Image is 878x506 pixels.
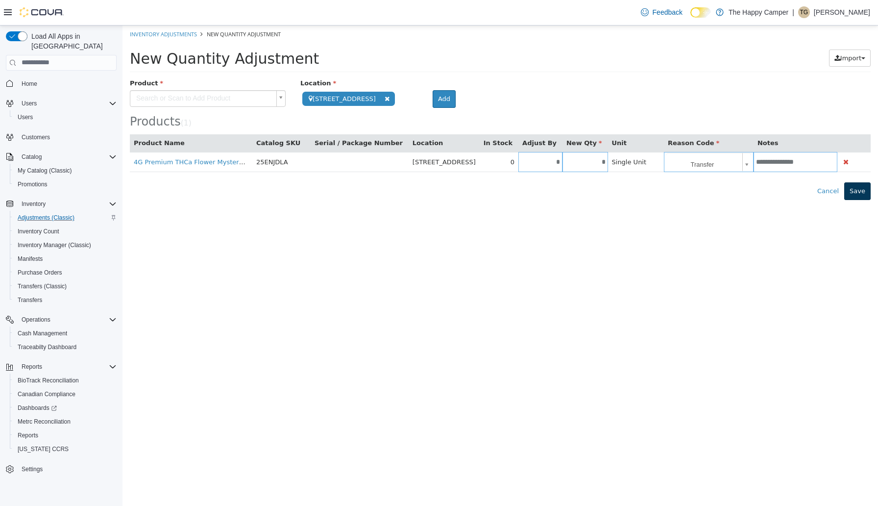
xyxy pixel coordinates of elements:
span: Single Unit [489,133,524,140]
span: Operations [18,314,117,326]
span: Feedback [653,7,683,17]
span: Settings [18,463,117,475]
a: Canadian Compliance [14,388,79,400]
span: [STREET_ADDRESS] [290,133,353,140]
span: Product [7,54,41,61]
a: Transfers (Classic) [14,280,71,292]
span: Cash Management [14,328,117,339]
button: Transfers (Classic) [10,279,121,293]
span: Adjustments (Classic) [18,214,74,222]
button: Manifests [10,252,121,266]
span: New Quantity Adjustment [84,5,158,12]
span: Inventory [22,200,46,208]
a: My Catalog (Classic) [14,165,76,177]
button: Inventory [2,197,121,211]
a: Transfers [14,294,46,306]
button: Operations [2,313,121,327]
span: Promotions [18,180,48,188]
button: Unit [489,113,506,123]
a: Search or Scan to Add Product [7,65,163,81]
button: Users [10,110,121,124]
span: Customers [18,131,117,143]
a: [US_STATE] CCRS [14,443,73,455]
span: New Qty [444,114,480,121]
span: Home [18,77,117,90]
button: Purchase Orders [10,266,121,279]
input: Dark Mode [690,7,711,18]
button: Location [290,113,322,123]
span: Canadian Compliance [14,388,117,400]
span: Metrc Reconciliation [18,418,71,426]
p: [PERSON_NAME] [814,6,870,18]
a: Manifests [14,253,47,265]
span: Inventory Manager (Classic) [18,241,91,249]
span: Products [7,89,58,103]
td: 0 [357,126,396,147]
a: Settings [18,463,47,475]
button: Catalog [2,150,121,164]
span: [US_STATE] CCRS [18,445,69,453]
span: Adjustments (Classic) [14,212,117,224]
span: Catalog [18,151,117,163]
div: Tyler Giamberini [798,6,810,18]
button: Users [18,98,41,109]
span: Reason Code [545,114,597,121]
button: Promotions [10,177,121,191]
span: Transfers (Classic) [18,282,67,290]
span: Manifests [14,253,117,265]
span: Reports [18,431,38,439]
nav: Complex example [6,73,117,502]
button: Inventory [18,198,49,210]
span: Washington CCRS [14,443,117,455]
button: Product Name [11,113,64,123]
a: Purchase Orders [14,267,66,278]
button: Inventory Manager (Classic) [10,238,121,252]
span: Import [718,29,739,36]
span: Reports [14,430,117,441]
span: BioTrack Reconciliation [14,375,117,386]
span: Purchase Orders [14,267,117,278]
span: TG [800,6,808,18]
a: Transfer [544,127,629,146]
button: [US_STATE] CCRS [10,442,121,456]
span: Inventory [18,198,117,210]
button: Metrc Reconciliation [10,415,121,429]
button: Cancel [689,157,722,175]
span: Inventory Manager (Classic) [14,239,117,251]
button: Adjust By [400,113,436,123]
span: Inventory Count [18,228,59,235]
a: Traceabilty Dashboard [14,341,80,353]
a: Metrc Reconciliation [14,416,74,428]
span: Transfers [18,296,42,304]
span: Operations [22,316,50,324]
small: ( ) [58,93,69,102]
a: Inventory Adjustments [7,5,74,12]
span: Dashboards [18,404,57,412]
button: Cash Management [10,327,121,340]
span: My Catalog (Classic) [14,165,117,177]
span: Users [18,113,33,121]
button: Catalog SKU [134,113,180,123]
span: Transfers (Classic) [14,280,117,292]
button: Serial / Package Number [192,113,282,123]
a: Inventory Manager (Classic) [14,239,95,251]
a: Cash Management [14,328,71,339]
button: Reports [18,361,46,373]
span: Home [22,80,37,88]
button: Catalog [18,151,46,163]
a: Inventory Count [14,226,63,237]
span: Manifests [18,255,43,263]
button: My Catalog (Classic) [10,164,121,177]
span: Purchase Orders [18,269,62,277]
span: Cash Management [18,329,67,337]
button: Add [310,65,333,82]
span: Traceabilty Dashboard [14,341,117,353]
span: BioTrack Reconciliation [18,377,79,384]
img: Cova [20,7,64,17]
a: Home [18,78,41,90]
span: Settings [22,465,43,473]
span: Transfer [544,127,616,147]
span: Canadian Compliance [18,390,75,398]
button: Adjustments (Classic) [10,211,121,225]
